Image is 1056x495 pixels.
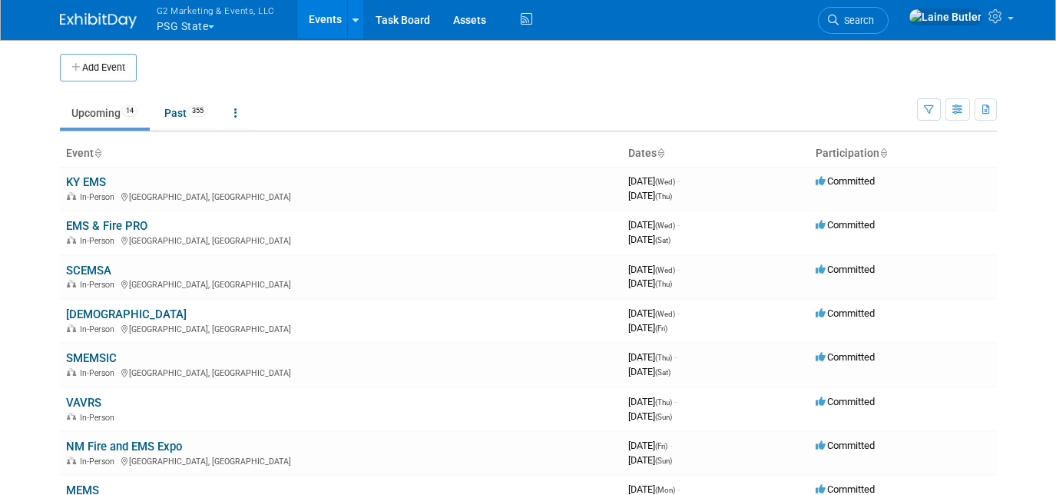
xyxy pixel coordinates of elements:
div: [GEOGRAPHIC_DATA], [GEOGRAPHIC_DATA] [66,322,616,334]
span: Committed [816,307,875,319]
span: Committed [816,440,875,451]
img: In-Person Event [67,413,76,420]
span: (Sun) [655,457,672,465]
div: [GEOGRAPHIC_DATA], [GEOGRAPHIC_DATA] [66,366,616,378]
a: VAVRS [66,396,101,410]
span: [DATE] [628,175,680,187]
span: - [677,219,680,231]
span: [DATE] [628,322,667,334]
span: - [677,483,680,495]
div: [GEOGRAPHIC_DATA], [GEOGRAPHIC_DATA] [66,234,616,246]
a: EMS & Fire PRO [66,219,147,233]
span: In-Person [80,324,119,334]
img: ExhibitDay [60,13,137,28]
span: (Mon) [655,486,675,494]
span: (Wed) [655,221,675,230]
span: - [674,396,677,407]
span: (Thu) [655,280,672,288]
span: (Wed) [655,310,675,318]
span: (Fri) [655,324,667,333]
span: Committed [816,351,875,363]
a: SCEMSA [66,264,111,277]
img: In-Person Event [67,368,76,376]
span: [DATE] [628,483,680,495]
img: In-Person Event [67,236,76,244]
span: (Sun) [655,413,672,421]
span: [DATE] [628,277,672,289]
span: - [677,175,680,187]
a: Sort by Event Name [94,147,101,159]
img: In-Person Event [67,457,76,464]
button: Add Event [60,54,137,81]
span: (Sat) [655,368,670,377]
span: (Wed) [655,178,675,186]
span: In-Person [80,192,119,202]
span: [DATE] [628,190,672,201]
img: In-Person Event [67,324,76,332]
span: Search [839,15,874,26]
span: G2 Marketing & Events, LLC [157,2,275,18]
span: [DATE] [628,396,677,407]
a: [DEMOGRAPHIC_DATA] [66,307,187,321]
div: [GEOGRAPHIC_DATA], [GEOGRAPHIC_DATA] [66,277,616,290]
span: [DATE] [628,410,672,422]
span: (Sat) [655,236,670,244]
span: Committed [816,396,875,407]
span: - [677,264,680,275]
span: (Thu) [655,354,672,362]
span: 14 [121,105,138,117]
span: [DATE] [628,366,670,377]
a: Search [818,7,889,34]
img: In-Person Event [67,280,76,287]
th: Dates [622,141,809,167]
span: In-Person [80,457,119,467]
span: Committed [816,483,875,495]
img: In-Person Event [67,192,76,200]
span: 355 [187,105,208,117]
a: Past355 [153,98,220,128]
span: (Wed) [655,266,675,274]
span: (Thu) [655,192,672,201]
div: [GEOGRAPHIC_DATA], [GEOGRAPHIC_DATA] [66,190,616,202]
span: In-Person [80,280,119,290]
a: Sort by Participation Type [879,147,887,159]
th: Event [60,141,622,167]
span: [DATE] [628,440,672,451]
span: In-Person [80,413,119,423]
a: KY EMS [66,175,106,189]
th: Participation [809,141,997,167]
a: SMEMSIC [66,351,117,365]
span: [DATE] [628,264,680,275]
a: Upcoming14 [60,98,150,128]
a: Sort by Start Date [657,147,664,159]
span: - [670,440,672,451]
span: - [674,351,677,363]
span: [DATE] [628,454,672,466]
span: [DATE] [628,351,677,363]
span: (Fri) [655,442,667,450]
div: [GEOGRAPHIC_DATA], [GEOGRAPHIC_DATA] [66,454,616,467]
span: - [677,307,680,319]
span: [DATE] [628,307,680,319]
img: Laine Butler [909,8,982,25]
span: Committed [816,175,875,187]
span: [DATE] [628,219,680,231]
span: In-Person [80,368,119,378]
span: Committed [816,219,875,231]
span: Committed [816,264,875,275]
a: NM Fire and EMS Expo [66,440,182,453]
span: In-Person [80,236,119,246]
span: (Thu) [655,398,672,407]
span: [DATE] [628,234,670,245]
